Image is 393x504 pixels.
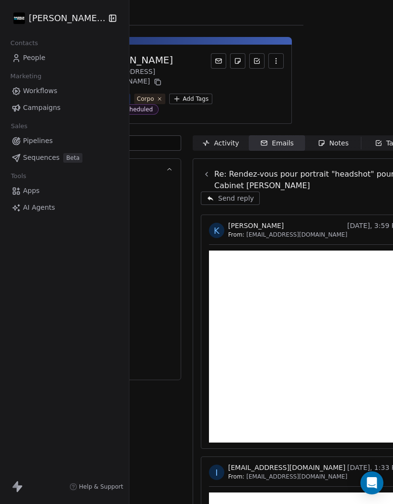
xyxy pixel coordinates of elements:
[7,169,30,183] span: Tools
[228,221,284,230] span: [PERSON_NAME]
[218,193,254,203] span: Send reply
[23,86,58,96] span: Workflows
[8,133,121,149] a: Pipelines
[23,136,53,146] span: Pipelines
[8,183,121,199] a: Apps
[169,94,212,104] button: Add Tags
[94,53,211,67] div: [PERSON_NAME]
[246,473,347,480] span: [EMAIL_ADDRESS][DOMAIN_NAME]
[6,69,46,84] span: Marketing
[8,200,121,216] a: AI Agents
[8,83,121,99] a: Workflows
[360,471,383,494] div: Open Intercom Messenger
[94,67,211,88] div: [EMAIL_ADDRESS][DOMAIN_NAME]
[23,153,59,163] span: Sequences
[7,119,32,133] span: Sales
[63,153,82,163] span: Beta
[23,53,46,63] span: People
[23,203,55,213] span: AI Agents
[69,483,123,491] a: Help & Support
[8,150,121,166] a: SequencesBeta
[29,12,106,24] span: [PERSON_NAME] Photo
[246,231,347,239] span: [EMAIL_ADDRESS][DOMAIN_NAME]
[228,231,244,239] span: From:
[202,138,239,148] div: Activity
[23,103,60,113] span: Campaigns
[214,224,220,237] div: K
[137,95,154,103] div: Corpo
[79,483,123,491] span: Help & Support
[318,138,348,148] div: Notes
[12,10,102,26] button: [PERSON_NAME] Photo
[228,473,244,480] span: From:
[8,100,121,116] a: Campaigns
[6,36,42,50] span: Contacts
[201,192,260,205] button: Send reply
[8,50,121,66] a: People
[23,186,40,196] span: Apps
[13,12,25,24] img: Daudelin%20Photo%20Logo%20White%202025%20Square.png
[228,463,346,472] span: [EMAIL_ADDRESS][DOMAIN_NAME]
[215,466,218,479] div: i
